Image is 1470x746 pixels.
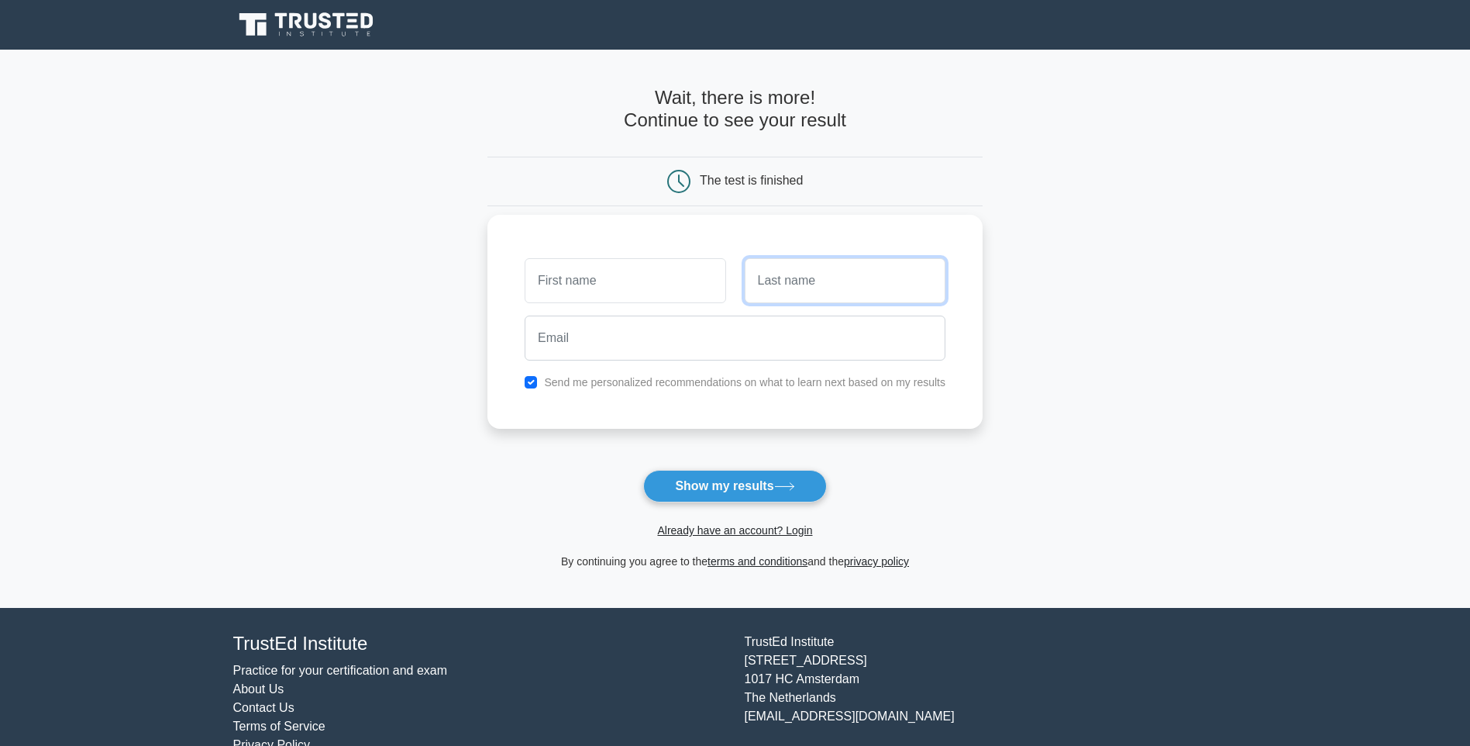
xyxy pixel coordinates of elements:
a: About Us [233,682,284,696]
a: Already have an account? Login [657,524,812,537]
h4: Wait, there is more! Continue to see your result [487,87,983,132]
div: By continuing you agree to the and the [478,552,992,571]
a: terms and conditions [707,555,807,568]
input: Email [525,316,945,361]
div: The test is finished [700,174,803,187]
button: Show my results [643,470,826,503]
a: Terms of Service [233,720,325,733]
a: Practice for your certification and exam [233,664,448,677]
input: First name [525,258,725,303]
a: privacy policy [844,555,909,568]
a: Contact Us [233,701,294,714]
input: Last name [745,258,945,303]
label: Send me personalized recommendations on what to learn next based on my results [544,376,945,389]
h4: TrustEd Institute [233,633,726,655]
